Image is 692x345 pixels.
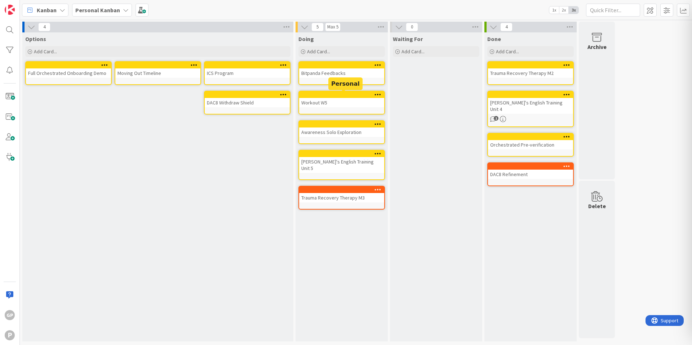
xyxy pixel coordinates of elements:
div: [PERSON_NAME]'s English Training Unit 5 [299,157,384,173]
div: Archive [587,42,607,51]
div: Bitpanda Feedbacks [299,62,384,78]
span: 1x [549,6,559,14]
span: Add Card... [402,48,425,55]
span: Add Card... [496,48,519,55]
div: Moving Out Timeline [115,62,200,78]
input: Quick Filter... [586,4,640,17]
span: 4 [38,23,50,31]
div: GP [5,310,15,320]
div: Awareness Solo Exploration [299,121,384,137]
div: ICS Program [205,62,290,78]
div: Trauma Recovery Therapy M2 [488,68,573,78]
span: 3x [569,6,578,14]
div: DAC8 Withdraw Shield [205,98,290,107]
span: 0 [406,23,418,31]
span: Done [487,35,501,42]
div: Full Orchestrated Onboarding Demo [26,62,111,78]
div: Orchestrated Pre-verification [488,134,573,149]
span: Options [25,35,46,42]
div: Trauma Recovery Therapy M3 [299,187,384,202]
div: Awareness Solo Exploration [299,127,384,137]
div: DAC8 Refinement [488,163,573,179]
div: ICS Program [205,68,290,78]
div: Bitpanda Feedbacks [299,68,384,78]
div: Max 5 [327,25,338,29]
h5: Personal [331,80,360,87]
span: Doing [298,35,314,42]
span: 4 [500,23,513,31]
b: Personal Kanban [75,6,120,14]
span: Support [15,1,33,10]
div: Moving Out Timeline [115,68,200,78]
div: Workout W5 [299,91,384,107]
div: DAC8 Withdraw Shield [205,91,290,107]
span: 1 [494,116,498,121]
div: Workout W5 [299,98,384,107]
img: Visit kanbanzone.com [5,5,15,15]
span: Waiting For [393,35,423,42]
div: Full Orchestrated Onboarding Demo [26,68,111,78]
span: 2x [559,6,569,14]
span: Add Card... [34,48,57,55]
div: Delete [588,202,606,210]
span: 5 [311,23,324,31]
div: P [5,330,15,340]
div: [PERSON_NAME]'s English Training Unit 4 [488,98,573,114]
div: Orchestrated Pre-verification [488,140,573,149]
div: [PERSON_NAME]'s English Training Unit 4 [488,91,573,114]
div: [PERSON_NAME]'s English Training Unit 5 [299,151,384,173]
span: Add Card... [307,48,330,55]
span: Kanban [37,6,57,14]
div: Trauma Recovery Therapy M3 [299,193,384,202]
div: DAC8 Refinement [488,170,573,179]
div: Trauma Recovery Therapy M2 [488,62,573,78]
